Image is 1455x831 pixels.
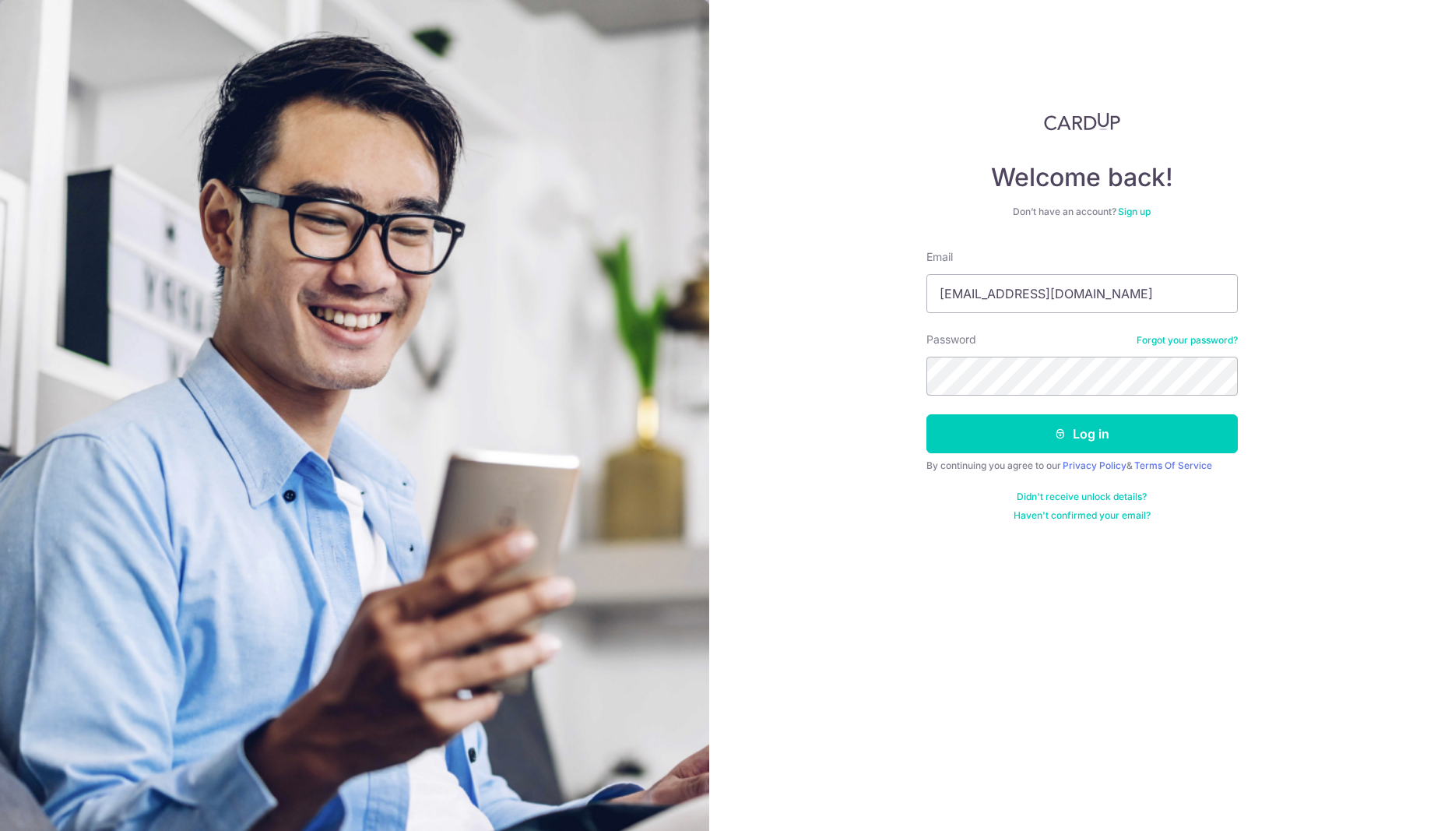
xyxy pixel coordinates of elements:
label: Password [926,332,976,347]
a: Haven't confirmed your email? [1014,509,1151,522]
a: Forgot your password? [1137,334,1238,347]
h4: Welcome back! [926,162,1238,193]
button: Log in [926,414,1238,453]
img: CardUp Logo [1044,112,1120,131]
a: Terms Of Service [1134,460,1212,471]
a: Didn't receive unlock details? [1017,491,1147,503]
input: Enter your Email [926,274,1238,313]
a: Privacy Policy [1063,460,1126,471]
div: Don’t have an account? [926,206,1238,218]
label: Email [926,249,953,265]
a: Sign up [1118,206,1151,217]
div: By continuing you agree to our & [926,460,1238,472]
